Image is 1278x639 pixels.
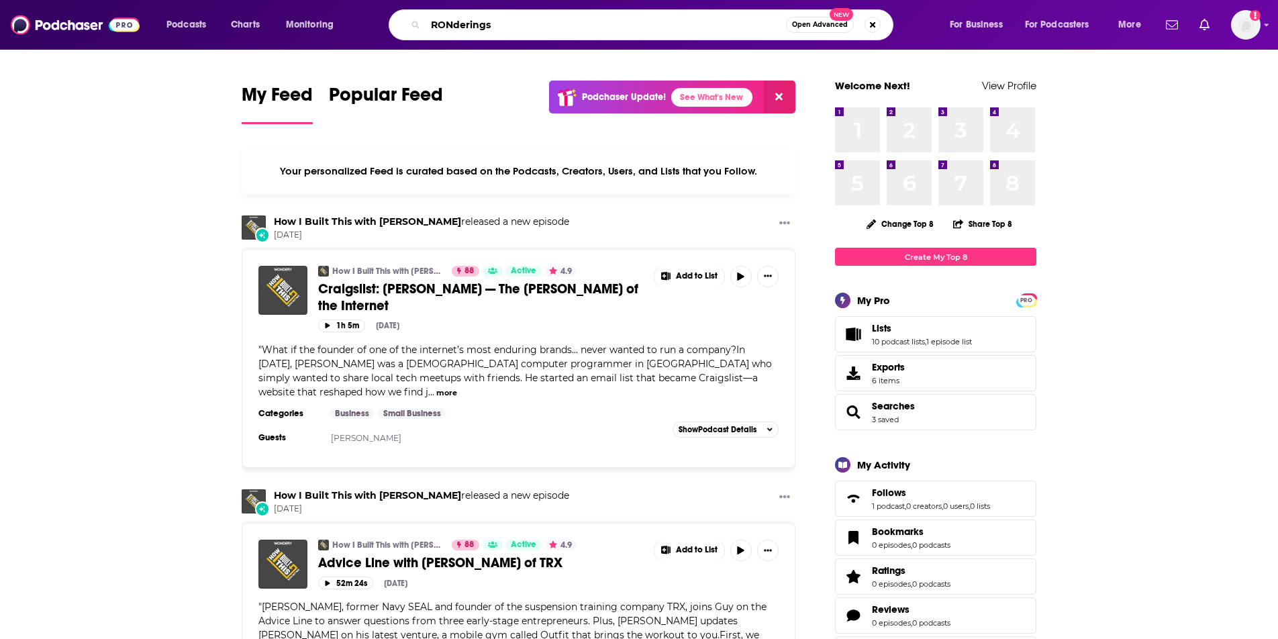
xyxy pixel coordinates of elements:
button: Show More Button [654,540,724,561]
span: 88 [464,538,474,552]
div: Search podcasts, credits, & more... [401,9,906,40]
span: Reviews [835,597,1036,634]
span: Bookmarks [872,526,924,538]
svg: Add a profile image [1250,10,1261,21]
span: Add to List [676,271,718,281]
a: 88 [452,540,479,550]
button: ShowPodcast Details [673,422,779,438]
a: 0 lists [970,501,990,511]
a: [PERSON_NAME] [331,433,401,443]
span: Add to List [676,545,718,555]
button: more [436,387,457,399]
span: , [911,618,912,628]
a: PRO [1018,295,1034,305]
a: How I Built This with [PERSON_NAME] [332,266,443,277]
a: How I Built This with Guy Raz [242,215,266,240]
a: Follows [840,489,867,508]
button: 4.9 [545,266,576,277]
button: Share Top 8 [952,211,1013,237]
a: Exports [835,355,1036,391]
img: Podchaser - Follow, Share and Rate Podcasts [11,12,140,38]
a: Bookmarks [872,526,950,538]
button: open menu [1016,14,1109,36]
p: Podchaser Update! [582,91,666,103]
span: 6 items [872,376,905,385]
a: 1 podcast [872,501,905,511]
span: , [942,501,943,511]
a: Follows [872,487,990,499]
a: Ratings [872,564,950,577]
span: Bookmarks [835,520,1036,556]
span: [DATE] [274,503,569,515]
a: Business [330,408,375,419]
span: Follows [872,487,906,499]
div: My Pro [857,294,890,307]
button: Show More Button [774,489,795,506]
a: 0 episodes [872,579,911,589]
button: open menu [940,14,1020,36]
h3: released a new episode [274,215,569,228]
span: For Podcasters [1025,15,1089,34]
button: open menu [157,14,224,36]
a: 0 episodes [872,618,911,628]
span: What if the founder of one of the internet’s most enduring brands… never wanted to run a company?... [258,344,772,398]
div: New Episode [255,228,270,242]
h3: released a new episode [274,489,569,502]
span: Lists [835,316,1036,352]
span: Advice Line with [PERSON_NAME] of TRX [318,554,562,571]
span: Active [511,264,536,278]
div: My Activity [857,458,910,471]
h3: Categories [258,408,319,419]
a: Popular Feed [329,83,443,124]
img: How I Built This with Guy Raz [242,489,266,513]
a: How I Built This with Guy Raz [274,215,461,228]
a: My Feed [242,83,313,124]
img: Craigslist: Craig Newmark — The Forrest Gump of the Internet [258,266,307,315]
img: How I Built This with Guy Raz [318,266,329,277]
a: Searches [840,403,867,422]
a: Welcome Next! [835,79,910,92]
button: Show profile menu [1231,10,1261,40]
a: Active [505,266,542,277]
a: Small Business [378,408,446,419]
a: 0 episodes [872,540,911,550]
span: Exports [840,364,867,383]
span: , [969,501,970,511]
button: 52m 24s [318,577,373,589]
img: How I Built This with Guy Raz [318,540,329,550]
a: Lists [872,322,972,334]
button: Show More Button [654,266,724,287]
a: Charts [222,14,268,36]
span: Lists [872,322,891,334]
a: Bookmarks [840,528,867,547]
span: Podcasts [166,15,206,34]
span: , [925,337,926,346]
a: Craigslist: [PERSON_NAME] — The [PERSON_NAME] of the Internet [318,281,644,314]
span: New [830,8,854,21]
span: Open Advanced [792,21,848,28]
div: [DATE] [376,321,399,330]
a: Reviews [840,606,867,625]
span: Monitoring [286,15,334,34]
a: Advice Line with [PERSON_NAME] of TRX [318,554,644,571]
span: Craigslist: [PERSON_NAME] — The [PERSON_NAME] of the Internet [318,281,638,314]
div: New Episode [255,501,270,516]
button: open menu [277,14,351,36]
button: 4.9 [545,540,576,550]
span: Searches [835,394,1036,430]
span: Active [511,538,536,552]
a: 0 podcasts [912,579,950,589]
span: Searches [872,400,915,412]
a: Reviews [872,603,950,616]
span: Follows [835,481,1036,517]
div: [DATE] [384,579,407,588]
button: Show More Button [774,215,795,232]
span: Charts [231,15,260,34]
a: 3 saved [872,415,899,424]
a: View Profile [982,79,1036,92]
